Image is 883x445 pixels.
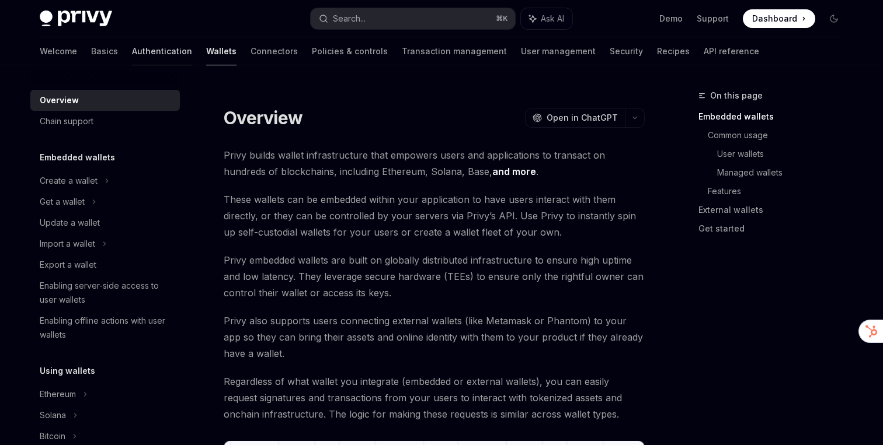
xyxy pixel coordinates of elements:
a: Wallets [206,37,237,65]
a: Basics [91,37,118,65]
div: Search... [333,12,366,26]
a: Dashboard [743,9,815,28]
a: Common usage [708,126,853,145]
span: On this page [710,89,763,103]
a: Chain support [30,111,180,132]
a: Managed wallets [717,163,853,182]
div: Ethereum [40,387,76,401]
div: Create a wallet [40,174,98,188]
a: Export a wallet [30,254,180,275]
span: Privy also supports users connecting external wallets (like Metamask or Phantom) to your app so t... [224,313,645,362]
div: Import a wallet [40,237,95,251]
div: Solana [40,408,66,422]
a: External wallets [698,201,853,219]
a: Policies & controls [312,37,388,65]
a: Overview [30,90,180,111]
img: dark logo [40,10,112,27]
button: Toggle dark mode [825,9,843,28]
a: Demo [659,13,683,24]
button: Open in ChatGPT [525,108,625,128]
div: Update a wallet [40,216,100,230]
a: Update a wallet [30,212,180,233]
span: Ask AI [541,13,564,24]
span: Dashboard [752,13,797,24]
a: API reference [704,37,759,65]
h5: Embedded wallets [40,150,115,164]
a: Connectors [251,37,298,65]
span: These wallets can be embedded within your application to have users interact with them directly, ... [224,191,645,240]
div: Enabling server-side access to user wallets [40,279,173,307]
div: Chain support [40,114,93,128]
a: Authentication [132,37,192,65]
span: ⌘ K [496,14,508,23]
a: User wallets [717,145,853,163]
a: Support [697,13,729,24]
span: Privy builds wallet infrastructure that empowers users and applications to transact on hundreds o... [224,147,645,180]
a: Security [610,37,643,65]
a: Transaction management [402,37,507,65]
button: Search...⌘K [311,8,515,29]
span: Privy embedded wallets are built on globally distributed infrastructure to ensure high uptime and... [224,252,645,301]
a: Enabling offline actions with user wallets [30,310,180,345]
span: Regardless of what wallet you integrate (embedded or external wallets), you can easily request si... [224,373,645,422]
div: Export a wallet [40,258,96,272]
a: Recipes [657,37,690,65]
a: Get started [698,219,853,238]
div: Get a wallet [40,195,85,209]
div: Enabling offline actions with user wallets [40,314,173,342]
button: Ask AI [521,8,572,29]
h1: Overview [224,107,303,128]
div: Overview [40,93,79,107]
h5: Using wallets [40,364,95,378]
a: Features [708,182,853,201]
a: and more [492,166,536,178]
a: Welcome [40,37,77,65]
a: Enabling server-side access to user wallets [30,275,180,310]
a: User management [521,37,596,65]
div: Bitcoin [40,429,65,443]
a: Embedded wallets [698,107,853,126]
span: Open in ChatGPT [547,112,618,124]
